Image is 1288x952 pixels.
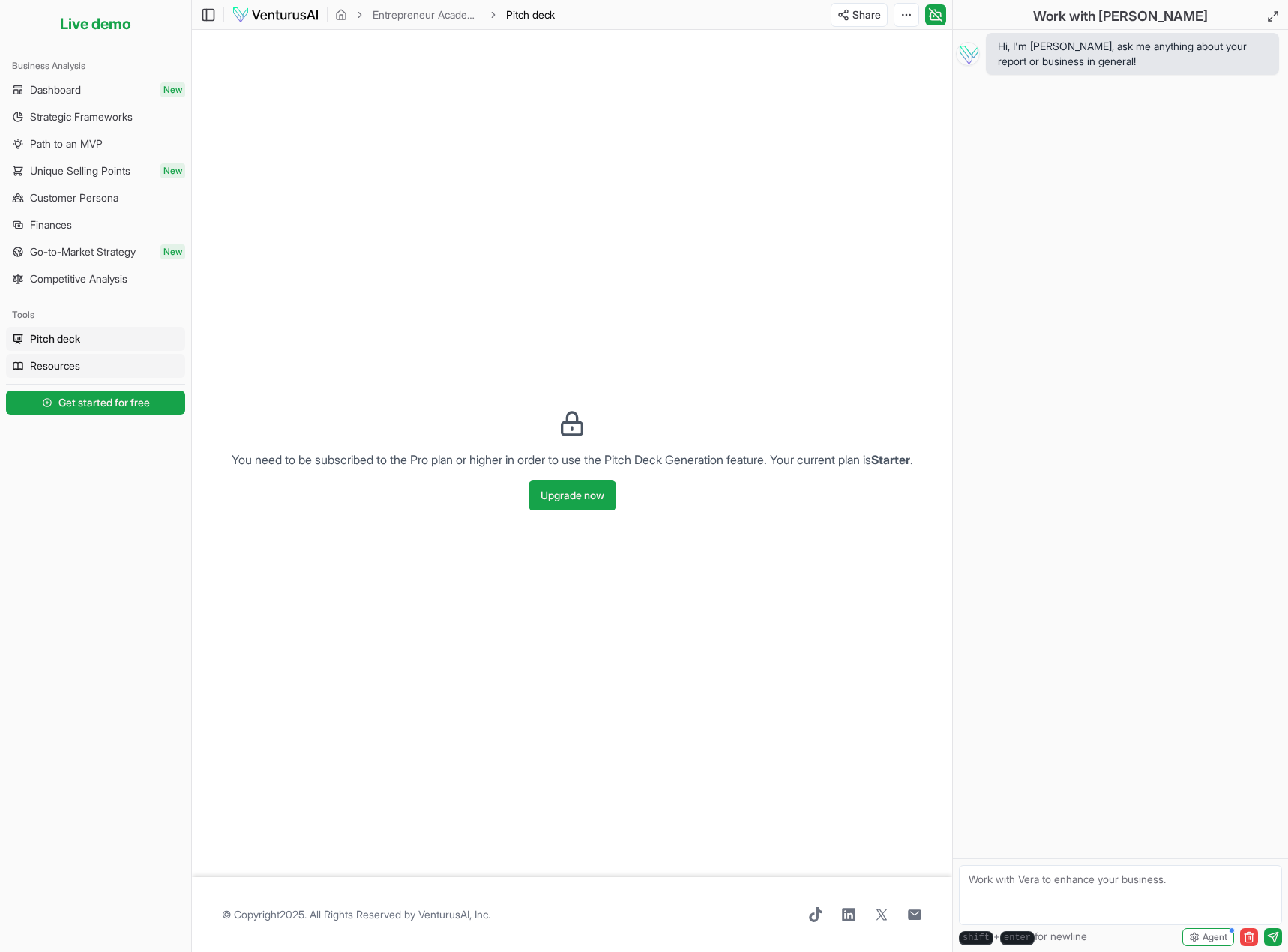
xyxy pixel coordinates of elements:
[831,3,888,27] button: Share
[1000,931,1035,945] kbd: enter
[30,109,133,124] span: Strategic Frameworks
[30,217,72,232] span: Finances
[232,6,319,24] img: logo
[335,7,555,22] nav: breadcrumb
[1033,6,1208,27] h2: Work with [PERSON_NAME]
[58,395,150,410] span: Get started for free
[6,388,185,418] a: Get started for free
[529,480,616,510] button: Upgrade now
[6,303,185,327] div: Tools
[6,159,185,183] a: Unique Selling PointsNew
[6,78,185,102] a: DashboardNew
[1203,931,1227,943] span: Agent
[6,354,185,378] a: Resources
[222,907,490,922] span: © Copyright 2025 . All Rights Reserved by .
[998,39,1267,69] span: Hi, I'm [PERSON_NAME], ask me anything about your report or business in general!
[959,931,993,945] kbd: shift
[6,213,185,237] a: Finances
[959,929,1087,945] span: + for newline
[418,908,488,921] a: VenturusAI, Inc
[30,136,103,151] span: Path to an MVP
[6,54,185,78] div: Business Analysis
[871,452,910,467] span: Starter
[373,7,481,22] a: Entrepreneur Academy
[232,452,913,467] span: You need to be subscribed to the Pro plan or higher in order to use the Pitch Deck Generation fea...
[30,244,136,259] span: Go-to-Market Strategy
[160,163,185,178] span: New
[6,240,185,264] a: Go-to-Market StrategyNew
[6,391,185,415] button: Get started for free
[30,358,80,373] span: Resources
[6,327,185,351] a: Pitch deck
[30,271,127,286] span: Competitive Analysis
[30,82,81,97] span: Dashboard
[6,132,185,156] a: Path to an MVP
[529,475,616,510] a: Upgrade now
[160,244,185,259] span: New
[160,82,185,97] span: New
[956,42,980,66] img: Vera
[30,331,80,346] span: Pitch deck
[506,7,555,22] span: Pitch deck
[6,105,185,129] a: Strategic Frameworks
[30,190,118,205] span: Customer Persona
[852,7,881,22] span: Share
[30,163,130,178] span: Unique Selling Points
[1182,928,1234,946] button: Agent
[6,186,185,210] a: Customer Persona
[6,267,185,291] a: Competitive Analysis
